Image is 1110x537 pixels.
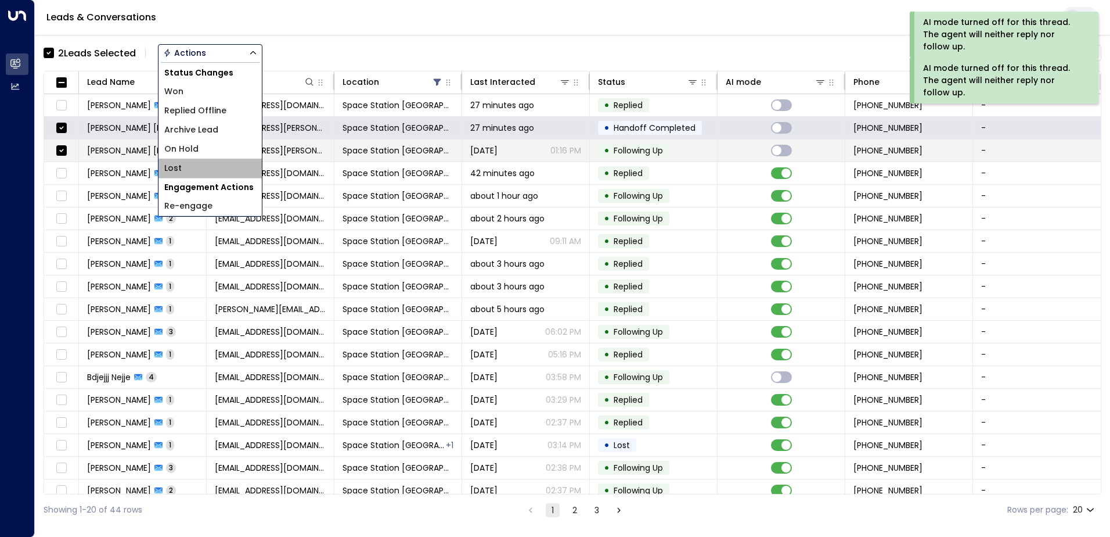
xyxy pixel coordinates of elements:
span: Clive Hallifax [87,349,151,360]
div: • [604,345,610,364]
span: +447655432615 [853,99,922,111]
span: Space Station Solihull [343,213,453,224]
span: about 3 hours ago [470,281,545,292]
span: Space Station Solihull [343,371,453,383]
td: - [973,457,1101,479]
td: - [973,275,1101,298]
span: Won [164,85,183,98]
span: Replied [614,281,643,292]
div: Space Station Castle Bromwich [446,439,453,451]
label: Rows per page: [1007,504,1068,516]
span: Yesterday [470,394,498,406]
span: Replied [614,417,643,428]
p: 02:37 PM [546,417,581,428]
div: Lead Name [87,75,135,89]
div: • [604,390,610,410]
div: Actions [163,48,206,58]
div: Button group with a nested menu [158,44,262,62]
span: Space Station Solihull [343,235,453,247]
h1: Status Changes [158,64,262,82]
button: Go to page 3 [590,503,604,517]
div: Last Interacted [470,75,535,89]
span: +447811173486 [853,122,922,134]
span: Replied [614,394,643,406]
span: 2 [166,213,176,223]
span: Space Station Solihull [343,485,453,496]
span: Toggle select row [54,98,69,113]
span: taylormillard92@icloud.com [215,439,326,451]
span: gilli.gregory@virginmedia.com [215,122,326,134]
span: 1 [166,281,174,291]
span: walkwithusdogwalking@gmail.com [215,235,326,247]
td: - [973,230,1101,252]
span: Space Station Solihull [343,122,453,134]
span: about 3 hours ago [470,258,545,270]
div: • [604,458,610,478]
p: 02:38 PM [546,462,581,474]
span: +447826991378 [853,485,922,496]
div: • [604,277,610,296]
span: sjclark69@hotmail.com [215,417,326,428]
span: Victoria Ballard [87,235,151,247]
span: Toggle select row [54,121,69,135]
span: Space Station Solihull [343,258,453,270]
span: Toggle select row [54,257,69,271]
h1: Engagement Actions [158,178,262,196]
td: - [973,343,1101,366]
span: 4 [146,372,157,382]
td: - [973,162,1101,184]
span: clivehallifax@gmail.com [215,349,326,360]
td: - [973,389,1101,411]
div: • [604,163,610,183]
span: Yesterday [470,326,498,338]
div: Status [598,75,625,89]
div: AI mode [726,75,826,89]
p: 01:16 PM [550,145,581,156]
span: Yesterday [470,371,498,383]
span: Following Up [614,485,663,496]
span: Samantha Clark [87,417,151,428]
span: Toggle select row [54,438,69,453]
span: Toggle select row [54,461,69,475]
button: Actions [158,44,262,62]
span: Toggle select row [54,416,69,430]
span: sjclark69@hotmail.com [215,394,326,406]
span: Replied [614,258,643,270]
span: Toggle select row [54,370,69,385]
span: maryjune@outlook.com [215,99,326,111]
span: Lost [164,162,182,174]
span: 27 minutes ago [470,99,534,111]
div: 2 Lead s Selected [58,46,136,60]
span: 27 minutes ago [470,122,534,134]
span: walkwithusdogwalking@gmail.com [215,213,326,224]
div: Location [343,75,379,89]
span: Toggle select row [54,212,69,226]
span: Yesterday [470,462,498,474]
span: +447500406132 [853,349,922,360]
span: Re-engage [164,200,212,212]
span: apietsch@talktalk.net [215,258,326,270]
div: • [604,413,610,432]
span: +447349943691 [853,371,922,383]
span: Space Station Solihull [343,281,453,292]
span: Taylor Millard [87,439,151,451]
span: +447976291234 [853,281,922,292]
div: Showing 1-20 of 44 rows [44,504,142,516]
span: Yesterday [470,417,498,428]
span: +441564772791 [853,258,922,270]
span: about 1 hour ago [470,190,538,202]
span: Mishthi Gupta [87,485,151,496]
div: • [604,231,610,251]
span: mishthigupta0506@gmail.com [215,485,326,496]
p: 03:58 PM [546,371,581,383]
span: Following Up [614,371,663,383]
span: 1 [166,304,174,314]
span: Space Station Solihull [343,145,453,156]
div: Last Interacted [470,75,571,89]
span: 1 [166,395,174,404]
span: +447917582811 [853,326,922,338]
span: Replied [614,235,643,247]
div: • [604,209,610,228]
td: - [973,117,1101,139]
span: On Hold [164,143,199,155]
